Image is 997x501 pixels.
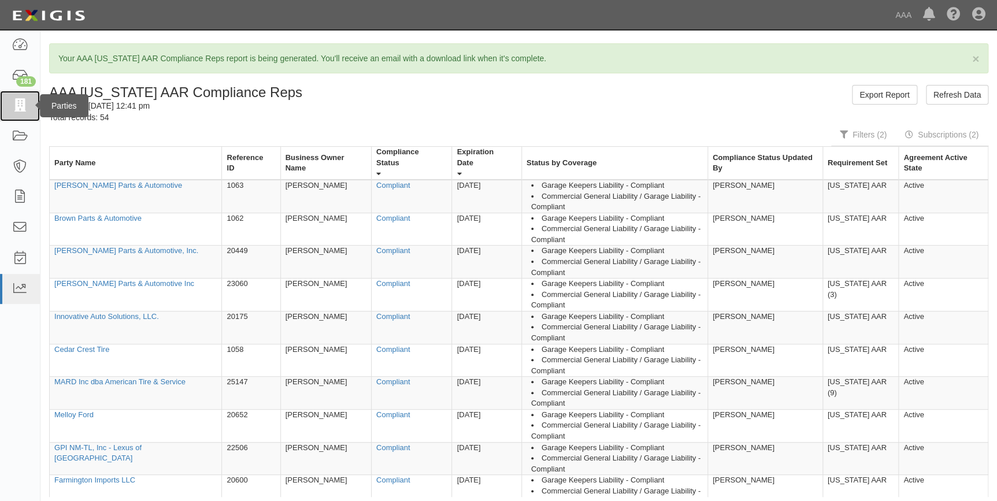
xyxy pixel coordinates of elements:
td: [PERSON_NAME] [280,246,371,279]
td: [US_STATE] AAR [822,180,899,213]
td: [PERSON_NAME] [280,409,371,442]
a: Compliant [376,312,410,321]
td: 1058 [222,344,280,377]
td: Active [899,180,988,213]
a: Refresh Data [926,85,988,105]
td: [PERSON_NAME] [280,344,371,377]
td: [US_STATE] AAR (3) [822,279,899,311]
td: [PERSON_NAME] [280,213,371,246]
td: [US_STATE] AAR [822,344,899,377]
td: [PERSON_NAME] [707,311,822,344]
div: Compliance Status Updated By [713,153,813,174]
td: [US_STATE] AAR [822,442,899,475]
div: Compliance Status [376,147,443,168]
h1: AAA [US_STATE] AAR Compliance Reps [49,85,510,100]
a: Compliant [376,246,410,255]
li: Commercial General Liability / Garage Liability - Compliant [531,355,703,376]
div: Business Owner Name [286,153,362,174]
td: 23060 [222,279,280,311]
div: Reference ID [227,153,270,174]
td: [US_STATE] AAR [822,213,899,246]
td: [DATE] [452,311,521,344]
a: Farmington Imports LLC [54,476,135,484]
td: [DATE] [452,344,521,377]
div: Agreement Active State [903,153,979,174]
li: Garage Keepers Liability - Compliant [531,377,703,388]
td: [PERSON_NAME] [707,377,822,410]
a: GPI NM-TL, Inc - Lexus of [GEOGRAPHIC_DATA] [54,443,142,463]
td: Active [899,377,988,410]
li: Commercial General Liability / Garage Liability - Compliant [531,420,703,441]
td: [US_STATE] AAR [822,311,899,344]
li: Garage Keepers Liability - Compliant [531,279,703,290]
li: Garage Keepers Liability - Compliant [531,180,703,191]
li: Commercial General Liability / Garage Liability - Compliant [531,388,703,409]
img: logo-5460c22ac91f19d4615b14bd174203de0afe785f0fc80cf4dbbc73dc1793850b.png [9,5,88,26]
td: Active [899,442,988,475]
li: Garage Keepers Liability - Compliant [531,246,703,257]
td: Active [899,344,988,377]
a: Compliant [376,279,410,288]
a: Compliant [376,181,410,190]
li: Garage Keepers Liability - Compliant [531,311,703,322]
td: [DATE] [452,180,521,213]
p: Your AAA [US_STATE] AAR Compliance Reps report is being generated. You'll receive an email with a... [58,53,979,64]
a: Compliant [376,377,410,386]
li: Garage Keepers Liability - Compliant [531,213,703,224]
li: Garage Keepers Liability - Compliant [531,443,703,454]
td: [PERSON_NAME] [707,409,822,442]
td: [DATE] [452,377,521,410]
td: [PERSON_NAME] [707,279,822,311]
td: Active [899,246,988,279]
td: [PERSON_NAME] [707,442,822,475]
div: Party Name [54,158,96,169]
td: 20449 [222,246,280,279]
a: Filters (2) [831,123,895,146]
div: Requirement Set [828,158,887,169]
td: [US_STATE] AAR (9) [822,377,899,410]
td: Active [899,409,988,442]
div: Total records: 54 [49,112,510,123]
td: Active [899,279,988,311]
a: Compliant [376,214,410,222]
li: Commercial General Liability / Garage Liability - Compliant [531,224,703,245]
td: [US_STATE] AAR [822,246,899,279]
td: Active [899,213,988,246]
td: 1062 [222,213,280,246]
div: Expiration Date [457,147,512,168]
td: [PERSON_NAME] [707,246,822,279]
a: Subscriptions (2) [896,123,987,146]
li: Commercial General Liability / Garage Liability - Compliant [531,290,703,311]
a: Melloy Ford [54,410,94,419]
a: Compliant [376,410,410,419]
i: Help Center - Complianz [947,8,961,22]
td: [US_STATE] AAR [822,409,899,442]
button: Close [972,53,979,65]
a: Innovative Auto Solutions, LLC. [54,312,159,321]
td: [DATE] [452,279,521,311]
li: Commercial General Liability / Garage Liability - Compliant [531,453,703,474]
td: [PERSON_NAME] [280,442,371,475]
a: [PERSON_NAME] Parts & Automotive, Inc. [54,246,198,255]
div: Data as of [DATE] 12:41 pm [49,100,510,112]
td: [PERSON_NAME] [707,213,822,246]
td: 20652 [222,409,280,442]
a: Brown Parts & Automotive [54,214,142,222]
td: [DATE] [452,409,521,442]
td: [PERSON_NAME] [280,279,371,311]
td: 1063 [222,180,280,213]
a: Compliant [376,345,410,354]
td: 20175 [222,311,280,344]
td: [PERSON_NAME] [280,377,371,410]
li: Garage Keepers Liability - Compliant [531,475,703,486]
a: Compliant [376,443,410,452]
li: Commercial General Liability / Garage Liability - Compliant [531,191,703,213]
a: MARD Inc dba American Tire & Service [54,377,186,386]
td: [PERSON_NAME] [280,311,371,344]
a: Compliant [376,476,410,484]
li: Commercial General Liability / Garage Liability - Compliant [531,257,703,278]
a: [PERSON_NAME] Parts & Automotive Inc [54,279,194,288]
td: 25147 [222,377,280,410]
a: [PERSON_NAME] Parts & Automotive [54,181,182,190]
a: Export Report [852,85,917,105]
